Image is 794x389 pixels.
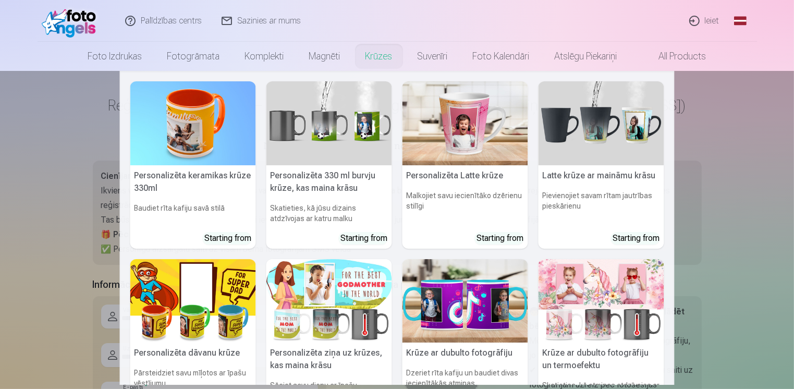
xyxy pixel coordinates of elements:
img: Personalizēta keramikas krūze 330ml [130,81,256,165]
a: Krūzes [353,42,405,71]
h6: Skatieties, kā jūsu dizains atdzīvojas ar katru malku [266,199,392,228]
h5: Personalizēta keramikas krūze 330ml [130,165,256,199]
img: Personalizēta Latte krūze [402,81,528,165]
div: Starting from [613,232,660,245]
h5: Latte krūze ar maināmu krāsu [539,165,664,186]
a: Foto kalendāri [460,42,542,71]
img: /fa1 [42,4,102,38]
h5: Krūze ar dubulto fotogrāfiju [402,343,528,363]
h6: Malkojiet savu iecienītāko dzērienu stilīgi [402,186,528,228]
a: All products [630,42,719,71]
a: Latte krūze ar maināmu krāsuLatte krūze ar maināmu krāsuPievienojiet savam rītam jautrības pieskā... [539,81,664,249]
img: Latte krūze ar maināmu krāsu [539,81,664,165]
div: Starting from [341,232,388,245]
a: Fotogrāmata [155,42,233,71]
img: Personalizēta ziņa uz krūzes, kas maina krāsu [266,259,392,343]
h6: Pievienojiet savam rītam jautrības pieskārienu [539,186,664,228]
h5: Personalizēta ziņa uz krūzes, kas maina krāsu [266,343,392,376]
a: Personalizēta keramikas krūze 330mlPersonalizēta keramikas krūze 330mlBaudiet rīta kafiju savā st... [130,81,256,249]
h5: Personalizēta Latte krūze [402,165,528,186]
img: Personalizēta 330 ml burvju krūze, kas maina krāsu [266,81,392,165]
a: Personalizēta Latte krūzePersonalizēta Latte krūzeMalkojiet savu iecienītāko dzērienu stilīgiStar... [402,81,528,249]
div: Starting from [477,232,524,245]
a: Foto izdrukas [76,42,155,71]
a: Suvenīri [405,42,460,71]
h5: Personalizēta 330 ml burvju krūze, kas maina krāsu [266,165,392,199]
a: Komplekti [233,42,297,71]
img: Krūze ar dubulto fotogrāfiju [402,259,528,343]
a: Atslēgu piekariņi [542,42,630,71]
h5: Personalizēta dāvanu krūze [130,343,256,363]
h5: Krūze ar dubulto fotogrāfiju un termoefektu [539,343,664,376]
h6: Baudiet rīta kafiju savā stilā [130,199,256,228]
a: Personalizēta 330 ml burvju krūze, kas maina krāsuPersonalizēta 330 ml burvju krūze, kas maina kr... [266,81,392,249]
div: Starting from [205,232,252,245]
img: Personalizēta dāvanu krūze [130,259,256,343]
a: Magnēti [297,42,353,71]
img: Krūze ar dubulto fotogrāfiju un termoefektu [539,259,664,343]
